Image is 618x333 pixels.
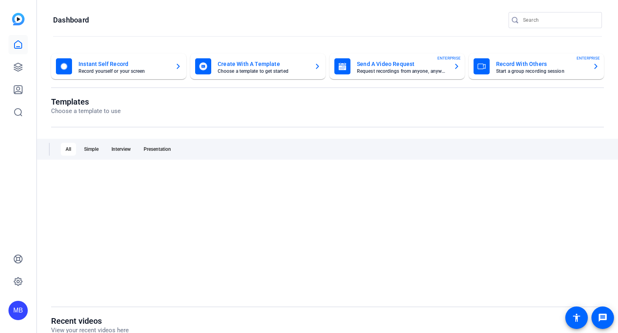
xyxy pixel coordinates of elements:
button: Send A Video RequestRequest recordings from anyone, anywhereENTERPRISE [330,53,465,79]
mat-card-title: Send A Video Request [357,59,447,69]
button: Create With A TemplateChoose a template to get started [190,53,325,79]
mat-card-title: Create With A Template [218,59,308,69]
span: ENTERPRISE [437,55,461,61]
div: Presentation [139,143,176,156]
div: Interview [107,143,136,156]
mat-card-title: Record With Others [496,59,586,69]
div: MB [8,301,28,320]
h1: Templates [51,97,121,107]
mat-card-subtitle: Record yourself or your screen [78,69,169,74]
p: Choose a template to use [51,107,121,116]
mat-icon: accessibility [572,313,581,323]
mat-card-subtitle: Start a group recording session [496,69,586,74]
mat-card-subtitle: Request recordings from anyone, anywhere [357,69,447,74]
div: All [61,143,76,156]
input: Search [523,15,595,25]
h1: Recent videos [51,316,129,326]
button: Instant Self RecordRecord yourself or your screen [51,53,186,79]
mat-card-subtitle: Choose a template to get started [218,69,308,74]
div: Simple [79,143,103,156]
mat-card-title: Instant Self Record [78,59,169,69]
h1: Dashboard [53,15,89,25]
img: blue-gradient.svg [12,13,25,25]
button: Record With OthersStart a group recording sessionENTERPRISE [469,53,604,79]
span: ENTERPRISE [577,55,600,61]
mat-icon: message [598,313,608,323]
